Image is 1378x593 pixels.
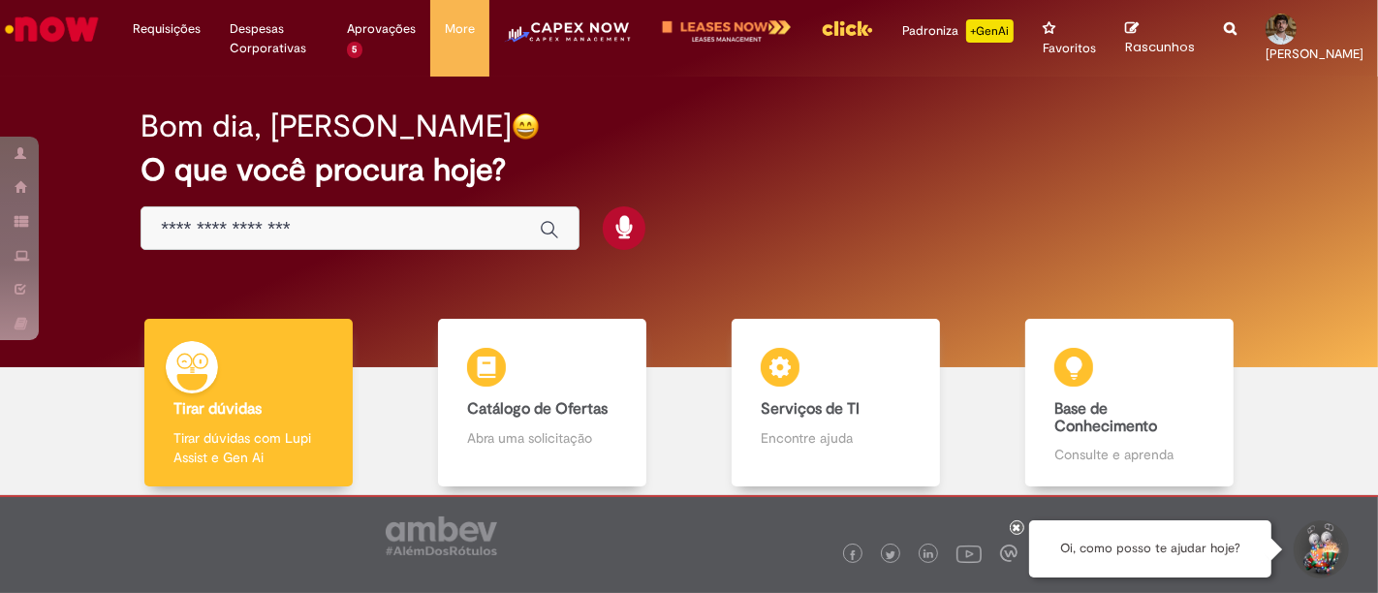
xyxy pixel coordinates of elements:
h2: Bom dia, [PERSON_NAME] [141,109,512,143]
a: Catálogo de Ofertas Abra uma solicitação [395,319,689,486]
b: Base de Conhecimento [1054,399,1157,436]
span: Favoritos [1043,39,1096,58]
span: Rascunhos [1125,38,1195,56]
img: logo_footer_youtube.png [956,541,982,566]
div: Padroniza [902,19,1014,43]
span: More [445,19,475,39]
p: Abra uma solicitação [467,428,616,448]
a: Base de Conhecimento Consulte e aprenda [983,319,1276,486]
img: ServiceNow [2,10,102,48]
img: logo-leases-transp-branco.png [662,19,792,44]
b: Catálogo de Ofertas [467,399,608,419]
img: happy-face.png [512,112,540,140]
a: Rascunhos [1125,20,1195,56]
p: +GenAi [966,19,1014,43]
a: Serviços de TI Encontre ajuda [689,319,983,486]
img: logo_footer_workplace.png [1000,545,1018,562]
img: logo_footer_twitter.png [886,550,895,560]
span: [PERSON_NAME] [1266,46,1363,62]
img: logo_footer_facebook.png [848,550,858,560]
b: Tirar dúvidas [173,399,262,419]
span: Despesas Corporativas [230,19,318,58]
a: Tirar dúvidas Tirar dúvidas com Lupi Assist e Gen Ai [102,319,395,486]
p: Tirar dúvidas com Lupi Assist e Gen Ai [173,428,323,467]
p: Encontre ajuda [761,428,910,448]
span: Aprovações [347,19,416,39]
img: click_logo_yellow_360x200.png [821,14,873,43]
img: logo_footer_ambev_rotulo_gray.png [386,516,497,555]
b: Serviços de TI [761,399,860,419]
span: Requisições [133,19,201,39]
img: CapexLogo5.png [504,19,633,58]
h2: O que você procura hoje? [141,153,1237,187]
button: Iniciar Conversa de Suporte [1291,520,1349,578]
span: 5 [347,42,363,58]
div: Oi, como posso te ajudar hoje? [1029,520,1271,577]
p: Consulte e aprenda [1054,445,1204,464]
img: logo_footer_linkedin.png [924,549,933,561]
